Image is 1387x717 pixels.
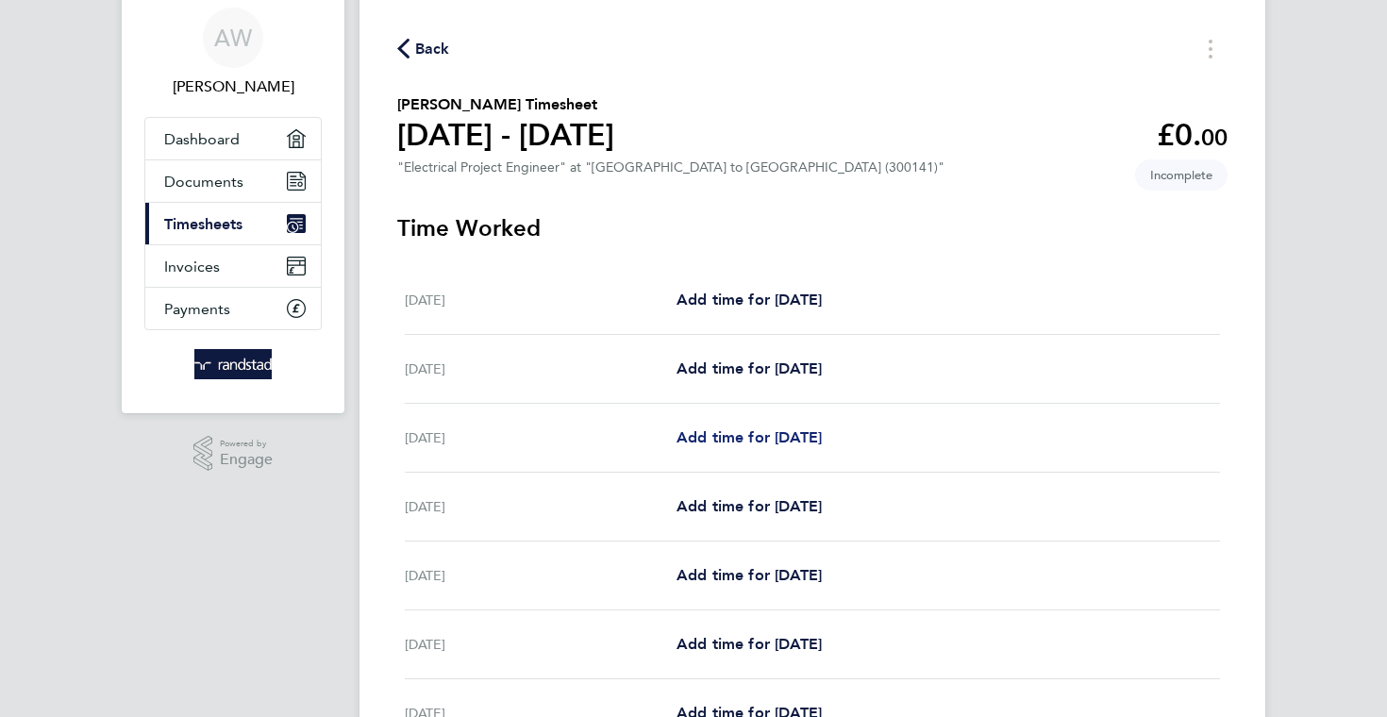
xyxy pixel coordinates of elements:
a: Powered byEngage [193,436,274,472]
span: Back [415,38,450,60]
a: Go to home page [144,349,322,379]
span: This timesheet is Incomplete. [1135,159,1228,191]
div: [DATE] [405,564,677,587]
span: Timesheets [164,215,242,233]
a: Invoices [145,245,321,287]
span: Andrew Warren [144,75,322,98]
app-decimal: £0. [1157,117,1228,153]
a: Add time for [DATE] [677,564,822,587]
a: Add time for [DATE] [677,633,822,656]
div: [DATE] [405,358,677,380]
span: Add time for [DATE] [677,291,822,308]
span: Invoices [164,258,220,275]
div: "Electrical Project Engineer" at "[GEOGRAPHIC_DATA] to [GEOGRAPHIC_DATA] (300141)" [397,159,944,175]
a: Timesheets [145,203,321,244]
span: Payments [164,300,230,318]
span: Add time for [DATE] [677,566,822,584]
div: [DATE] [405,633,677,656]
span: Powered by [220,436,273,452]
div: [DATE] [405,289,677,311]
span: Documents [164,173,243,191]
a: Add time for [DATE] [677,358,822,380]
a: Add time for [DATE] [677,289,822,311]
button: Timesheets Menu [1194,34,1228,63]
img: randstad-logo-retina.png [194,349,273,379]
a: Documents [145,160,321,202]
span: AW [214,25,252,50]
a: AW[PERSON_NAME] [144,8,322,98]
a: Payments [145,288,321,329]
h3: Time Worked [397,213,1228,243]
button: Back [397,37,450,60]
h1: [DATE] - [DATE] [397,116,614,154]
h2: [PERSON_NAME] Timesheet [397,93,614,116]
span: Add time for [DATE] [677,428,822,446]
span: Add time for [DATE] [677,359,822,377]
span: Add time for [DATE] [677,635,822,653]
span: Add time for [DATE] [677,497,822,515]
span: Engage [220,452,273,468]
div: [DATE] [405,426,677,449]
a: Add time for [DATE] [677,426,822,449]
div: [DATE] [405,495,677,518]
span: Dashboard [164,130,240,148]
a: Add time for [DATE] [677,495,822,518]
span: 00 [1201,124,1228,151]
a: Dashboard [145,118,321,159]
